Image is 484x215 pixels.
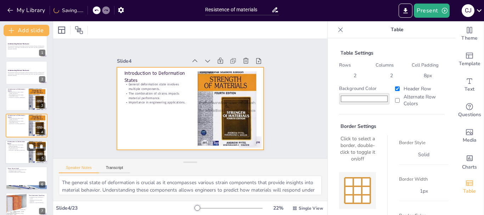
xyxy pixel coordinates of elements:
div: https://cdn.sendsteps.com/images/logo/sendsteps_logo_white.pnghttps://cdn.sendsteps.com/images/lo... [5,140,48,164]
span: Questions [458,111,481,119]
p: General deformation state involves multiple components. [8,118,27,120]
p: General deformation state involves multiple components. [7,144,27,147]
div: C J [462,4,474,17]
p: Introduction to Deformation States [8,114,27,118]
p: Importance in engineering applications. [7,149,27,151]
label: Columns [376,62,408,68]
p: Focus on two normal and one shear strain. [8,169,45,170]
button: Transcript [99,165,130,173]
div: Left Border (Double-click to toggle) [344,178,345,203]
p: Importance of transformation equations. [29,199,45,202]
div: 2 [351,72,359,79]
input: Header Row [395,86,400,91]
div: Inner Vertical Borders (Double-click to toggle) [353,178,354,203]
button: Present [414,4,449,18]
p: General deformation state involves multiple components. [124,82,190,91]
div: 7 [39,208,45,214]
p: Generated with [URL] [8,75,45,76]
span: Text [465,85,474,93]
div: https://cdn.sendsteps.com/images/logo/sendsteps_logo_white.pnghttps://cdn.sendsteps.com/images/lo... [6,166,47,190]
div: 3 [39,102,45,109]
textarea: The general state of deformation is crucial as it encompasses various strain components that prov... [59,176,322,195]
button: Add slide [4,25,49,36]
div: Inner Horizontal Borders (Double-click to toggle) [345,186,370,187]
div: https://cdn.sendsteps.com/images/logo/sendsteps_logo_white.pnghttps://cdn.sendsteps.com/images/lo... [6,61,47,84]
div: Change the overall theme [455,21,484,47]
p: The combination of strains impacts material performance. [8,120,27,123]
div: 5 [39,155,46,162]
button: Speaker Notes [59,165,99,173]
div: Slide 4 / 23 [56,205,195,211]
div: 2 [387,72,396,79]
div: Border Settings [339,123,444,130]
div: Saving...... [54,7,83,14]
button: Delete Slide [37,142,46,151]
p: Table [346,21,448,38]
div: 1 px [416,186,432,196]
p: Introduction to Deformation States [8,88,27,92]
button: My Library [5,5,48,16]
p: Introduction to Deformation States [124,70,190,84]
div: 22 % [270,205,287,211]
input: Alternate Row Colors [395,98,400,103]
span: Single View [299,205,323,211]
strong: Understanding Material Resistance [8,69,29,71]
div: Layout [56,24,67,36]
div: 2 [39,76,45,83]
label: Header Row [394,85,444,92]
input: Insert title [205,5,271,15]
div: solid [414,150,434,159]
p: Transformation Equations [29,194,45,197]
div: Add images, graphics, shapes or video [455,123,484,149]
p: Essential for deformation understanding. [8,172,45,173]
div: 1 [39,50,45,56]
p: Establishing a sign convention is crucial. [29,197,45,199]
button: Export to PowerPoint [399,4,412,18]
span: Table [463,187,476,195]
p: Simplification aids in analysis. [8,170,45,172]
p: Application in practical scenarios. [29,202,45,204]
span: Media [463,136,477,144]
p: This presentation explores the principles of material resistance, focusing on deformation transfo... [8,72,45,74]
p: The combination of strains impacts material performance. [7,147,27,149]
div: Right Border (Double-click to toggle) [370,178,371,203]
div: Add a table [455,174,484,200]
p: Plane Strain State [8,168,45,170]
div: Top Border (Double-click to toggle) [345,177,370,179]
label: Alternate Row Colors [394,94,444,107]
div: 8 px [421,72,435,79]
p: Importance in engineering applications. [8,97,27,98]
p: This presentation explores the principles of material resistance, focusing on deformation transfo... [8,46,45,48]
div: Inner Horizontal Borders (Double-click to toggle) [345,194,370,196]
div: Click to select a border, double-click to toggle it on/off [339,135,376,162]
div: Slide 4 [117,58,187,64]
span: Template [459,60,480,68]
div: 1 [6,35,47,58]
div: Add ready made slides [455,47,484,72]
p: Importance in engineering applications. [8,123,27,125]
div: Add charts and graphs [455,149,484,174]
label: Cell Padding [412,62,444,68]
p: Generated with [URL] [8,48,45,50]
p: Importance in engineering applications. [124,100,190,105]
p: General deformation state involves multiple components. [8,92,27,94]
button: C J [462,4,474,18]
span: Position [75,26,83,34]
div: 4 [39,129,45,135]
div: Add text boxes [455,72,484,98]
label: Border Width [399,176,449,182]
span: Theme [461,34,478,42]
div: Inner Vertical Borders (Double-click to toggle) [361,178,362,203]
label: Rows [339,62,371,68]
p: Introduction to Deformation States [7,141,27,145]
p: The combination of strains impacts material performance. [124,91,190,100]
div: Get real-time input from your audience [455,98,484,123]
strong: Understanding Material Resistance [8,43,29,45]
label: Border Style [399,140,449,146]
label: Background Color [339,85,389,92]
div: 6 [39,181,45,188]
div: Bottom Border (Double-click to toggle) [345,203,370,204]
p: The combination of strains impacts material performance. [8,94,27,97]
span: Charts [462,163,477,171]
button: Duplicate Slide [27,142,35,151]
